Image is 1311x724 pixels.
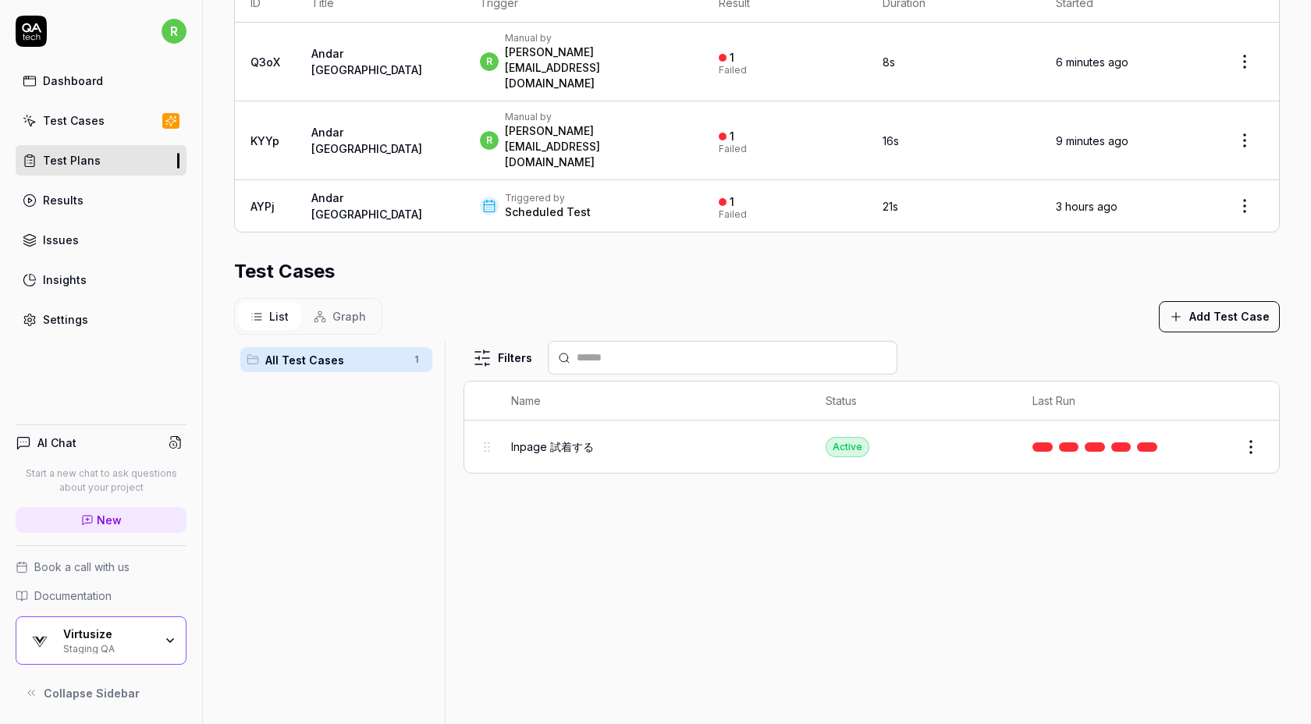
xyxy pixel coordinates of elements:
[883,200,898,213] time: 21s
[16,185,187,215] a: Results
[810,382,1017,421] th: Status
[16,304,187,335] a: Settings
[16,66,187,96] a: Dashboard
[505,32,687,44] div: Manual by
[37,435,76,451] h4: AI Chat
[883,55,895,69] time: 8s
[43,232,79,248] div: Issues
[464,421,1279,473] tr: Inpage 試着するActive
[16,225,187,255] a: Issues
[505,192,591,204] div: Triggered by
[332,308,366,325] span: Graph
[63,641,154,654] div: Staging QA
[43,112,105,129] div: Test Cases
[719,210,747,219] div: Failed
[730,130,734,144] div: 1
[43,311,88,328] div: Settings
[301,302,378,331] button: Graph
[16,616,187,665] button: Virtusize LogoVirtusizeStaging QA
[1056,55,1128,69] time: 6 minutes ago
[505,111,687,123] div: Manual by
[1056,200,1117,213] time: 3 hours ago
[719,66,747,75] div: Failed
[43,192,83,208] div: Results
[16,467,187,495] p: Start a new chat to ask questions about your project
[1017,382,1179,421] th: Last Run
[162,19,187,44] span: r
[311,191,422,221] a: Andar [GEOGRAPHIC_DATA]
[464,342,542,374] button: Filters
[311,126,422,155] a: Andar [GEOGRAPHIC_DATA]
[16,587,187,604] a: Documentation
[496,382,810,421] th: Name
[63,627,154,641] div: Virtusize
[719,144,747,154] div: Failed
[16,507,187,533] a: New
[44,685,140,701] span: Collapse Sidebar
[511,438,594,455] span: Inpage 試着する
[265,352,404,368] span: All Test Cases
[26,626,54,655] img: Virtusize Logo
[407,350,426,369] span: 1
[43,152,101,169] div: Test Plans
[730,195,734,209] div: 1
[34,559,130,575] span: Book a call with us
[883,134,899,147] time: 16s
[250,134,279,147] a: KYYp
[730,51,734,65] div: 1
[43,271,87,288] div: Insights
[480,131,499,150] span: r
[16,145,187,176] a: Test Plans
[97,512,122,528] span: New
[1056,134,1128,147] time: 9 minutes ago
[311,47,422,76] a: Andar [GEOGRAPHIC_DATA]
[269,308,289,325] span: List
[34,587,112,604] span: Documentation
[505,204,591,220] div: Scheduled Test
[505,44,687,91] div: [PERSON_NAME][EMAIL_ADDRESS][DOMAIN_NAME]
[1159,301,1280,332] button: Add Test Case
[16,105,187,136] a: Test Cases
[16,677,187,708] button: Collapse Sidebar
[16,264,187,295] a: Insights
[505,123,687,170] div: [PERSON_NAME][EMAIL_ADDRESS][DOMAIN_NAME]
[43,73,103,89] div: Dashboard
[238,302,301,331] button: List
[250,200,275,213] a: AYPj
[16,559,187,575] a: Book a call with us
[480,52,499,71] span: r
[250,55,280,69] a: Q3oX
[234,257,335,286] h2: Test Cases
[162,16,187,47] button: r
[826,437,869,457] div: Active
